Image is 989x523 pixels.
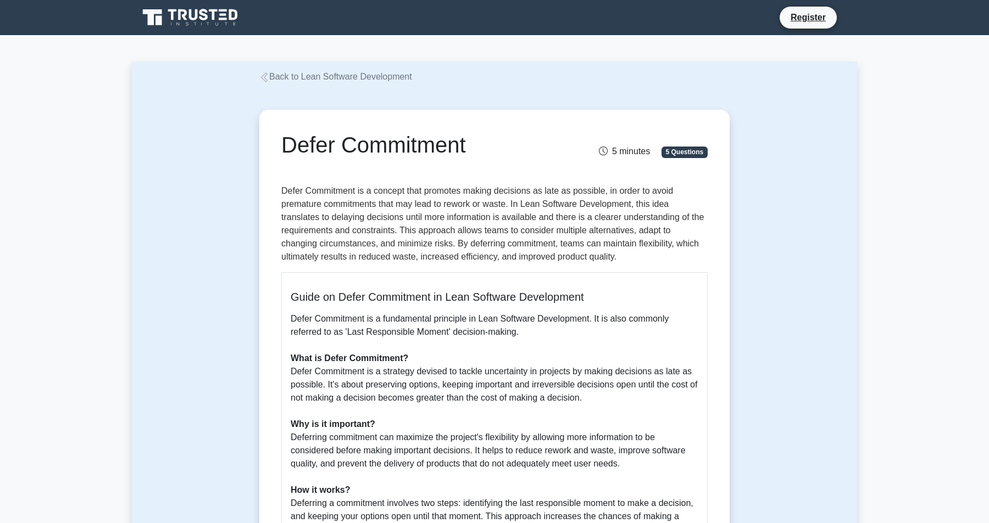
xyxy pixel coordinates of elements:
[291,290,698,303] h5: Guide on Defer Commitment in Lean Software Development
[291,485,350,494] b: How it works?
[281,132,561,158] h1: Defer Commitment
[662,147,708,158] span: 5 Questions
[784,10,832,24] a: Register
[599,147,650,156] span: 5 minutes
[291,419,375,429] b: Why is it important?
[291,353,408,363] b: What is Defer Commitment?
[259,72,412,81] a: Back to Lean Software Development
[281,184,708,263] p: Defer Commitment is a concept that promotes making decisions as late as possible, in order to avo...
